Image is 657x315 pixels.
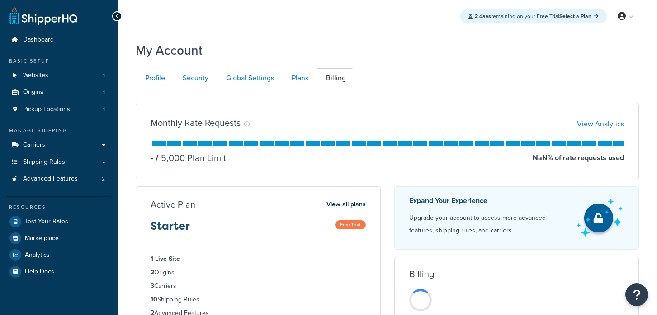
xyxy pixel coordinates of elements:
span: Free Trial [335,220,366,229]
span: 1 [103,106,105,113]
a: Analytics [7,247,111,263]
li: Websites [7,67,111,84]
h1: My Account [136,42,203,59]
a: Help Docs [7,264,111,280]
a: Marketplace [7,230,111,246]
li: Origins [7,84,111,101]
a: Expand Your Experience Upgrade your account to access more advanced features, shipping rules, and... [394,186,639,250]
p: - [151,152,153,164]
span: Pickup Locations [23,106,70,113]
li: Advanced Features [7,171,111,187]
a: Carriers [7,137,111,153]
a: ShipperHQ Home [9,7,77,25]
li: Carriers [151,281,366,291]
li: Shipping Rules [151,295,366,305]
h3: Active Plan [151,199,195,209]
a: Billing [317,68,353,88]
a: View all plans [326,199,366,210]
a: Security [173,68,216,88]
span: Origins [23,88,43,96]
strong: 2 [151,268,154,277]
p: Expand Your Experience [409,195,569,207]
div: remaining on your Free Trial [460,9,607,23]
h3: Billing [409,269,434,279]
strong: 3 [151,281,154,291]
a: Pickup Locations 1 [7,101,111,118]
span: / [156,151,159,165]
p: Upgrade your account to access more advanced features, shipping rules, and carriers. [409,212,569,237]
a: Plans [282,68,316,88]
span: 1 [103,88,105,96]
span: Marketplace [25,235,59,242]
span: 2 [102,175,105,183]
p: 5,000 Plan Limit [153,152,226,164]
div: Basic Setup [7,57,111,65]
span: Carriers [23,141,45,149]
strong: 10 [151,295,157,304]
a: Websites 1 [7,67,111,84]
span: Dashboard [23,36,54,44]
span: Websites [23,72,48,79]
a: Global Settings [217,68,281,88]
a: Select a Plan [559,12,599,20]
a: View Analytics [577,119,624,129]
span: Test Your Rates [25,218,68,226]
span: Analytics [25,251,50,259]
li: Origins [151,268,366,278]
a: Dashboard [7,32,111,48]
span: Help Docs [25,268,54,276]
div: Resources [7,204,111,211]
span: Shipping Rules [23,158,65,166]
h3: Starter [151,220,190,239]
a: Origins 1 [7,84,111,101]
strong: 2 days [475,12,491,20]
strong: 1 Live Site [151,254,180,264]
span: 1 [103,72,105,79]
h3: Monthly Rate Requests [151,118,241,128]
div: Manage Shipping [7,127,111,134]
span: Advanced Features [23,175,78,183]
button: Open Resource Center [625,283,648,306]
p: NaN % of rate requests used [533,152,624,164]
li: Pickup Locations [7,101,111,118]
a: Advanced Features 2 [7,171,111,187]
a: Shipping Rules [7,154,111,171]
a: Test Your Rates [7,213,111,230]
a: Profile [136,68,172,88]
